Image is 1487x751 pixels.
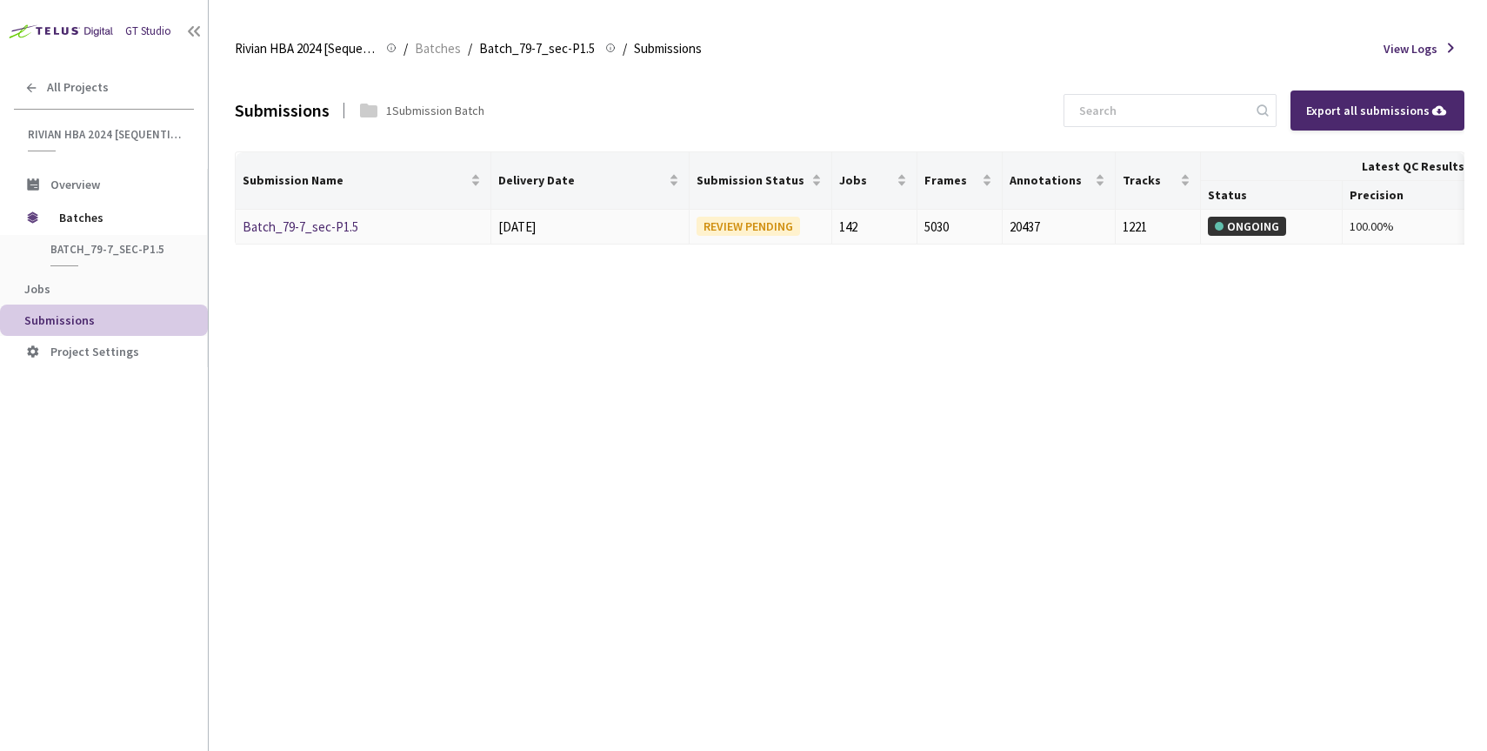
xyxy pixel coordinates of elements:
[498,217,683,238] div: [DATE]
[243,173,467,187] span: Submission Name
[236,152,491,210] th: Submission Name
[235,97,330,124] div: Submissions
[924,173,978,187] span: Frames
[1201,181,1343,210] th: Status
[50,242,179,257] span: Batch_79-7_sec-P1.5
[1003,152,1117,210] th: Annotations
[415,38,461,59] span: Batches
[24,281,50,297] span: Jobs
[697,217,800,236] div: REVIEW PENDING
[498,173,666,187] span: Delivery Date
[1208,217,1286,236] div: ONGOING
[24,312,95,328] span: Submissions
[697,173,807,187] span: Submission Status
[243,218,358,235] a: Batch_79-7_sec-P1.5
[839,217,910,238] div: 142
[839,173,893,187] span: Jobs
[50,177,100,192] span: Overview
[403,38,408,59] li: /
[634,38,702,59] span: Submissions
[28,127,183,142] span: Rivian HBA 2024 [Sequential]
[491,152,690,210] th: Delivery Date
[125,23,171,40] div: GT Studio
[50,344,139,359] span: Project Settings
[917,152,1003,210] th: Frames
[1010,217,1109,238] div: 20437
[924,217,995,238] div: 5030
[1343,181,1484,210] th: Precision
[1123,217,1193,238] div: 1221
[386,101,484,120] div: 1 Submission Batch
[1116,152,1201,210] th: Tracks
[468,38,472,59] li: /
[1010,173,1092,187] span: Annotations
[1123,173,1177,187] span: Tracks
[623,38,627,59] li: /
[411,38,464,57] a: Batches
[1306,101,1449,120] div: Export all submissions
[832,152,917,210] th: Jobs
[59,200,178,235] span: Batches
[1069,95,1254,126] input: Search
[479,38,595,59] span: Batch_79-7_sec-P1.5
[1350,217,1477,236] div: 100.00%
[1384,39,1437,58] span: View Logs
[235,38,376,59] span: Rivian HBA 2024 [Sequential]
[690,152,831,210] th: Submission Status
[47,80,109,95] span: All Projects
